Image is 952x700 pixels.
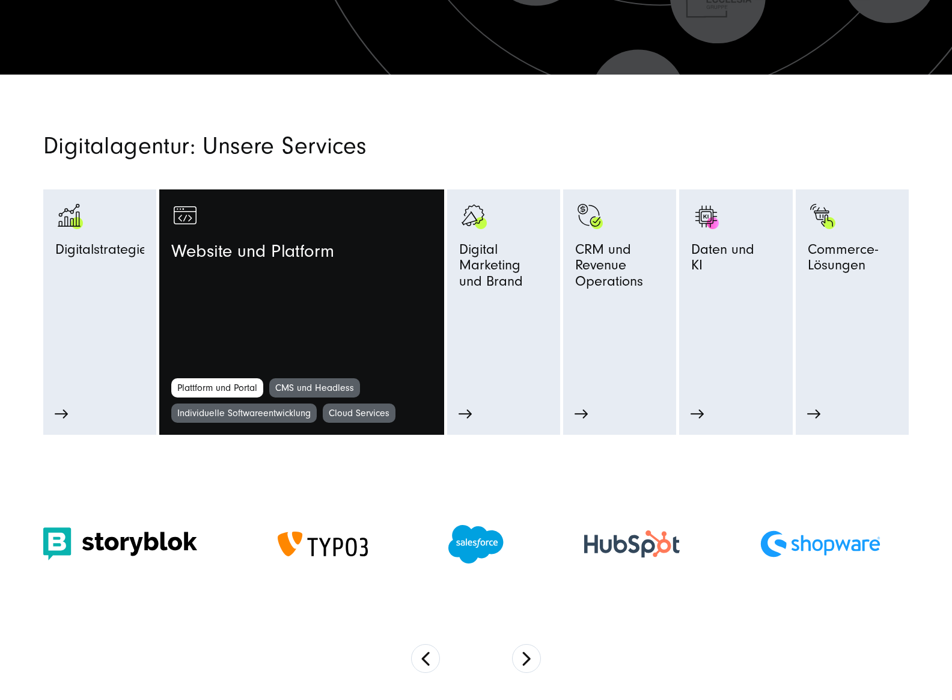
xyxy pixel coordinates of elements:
span: Digital Marketing und Brand [459,242,548,295]
h2: Digitalagentur: Unsere Services [43,135,614,158]
a: Individuelle Softwareentwicklung [171,404,317,423]
button: Previous [411,644,440,673]
button: Next [512,644,541,673]
img: Storyblok logo Storyblok Headless CMS Agentur SUNZINET (1) [43,527,197,560]
a: Browser Symbol als Zeichen für Web Development - Digitalagentur SUNZINET programming-browser-prog... [171,201,432,378]
span: CRM und Revenue Operations [575,242,664,295]
a: Symbol mit einem Haken und einem Dollarzeichen. monetization-approve-business-products_white CRM ... [575,201,664,378]
img: programming-browser-programming-apps-websites_white [171,201,201,232]
span: Digitalstrategie [55,242,147,263]
img: Salesforce Partner Agentur - Digitalagentur SUNZINET [448,525,504,563]
a: Cloud Services [323,404,395,423]
a: advertising-megaphone-business-products_black advertising-megaphone-business-products_white Digit... [459,201,548,353]
span: Commerce-Lösungen [808,242,897,279]
a: Bild eines Fingers, der auf einen schwarzen Einkaufswagen mit grünen Akzenten klickt: Digitalagen... [808,201,897,378]
a: CMS und Headless [269,378,360,398]
span: Daten und KI [691,242,754,279]
a: analytics-graph-bar-business analytics-graph-bar-business_white Digitalstrategie [55,201,144,378]
img: TYPO3 Gold Memeber Agentur - Digitalagentur für TYPO3 CMS Entwicklung SUNZINET [278,532,368,557]
a: Plattform und Portal [171,378,263,398]
span: Website und Platform [171,242,334,268]
img: Shopware Partner Agentur - Digitalagentur SUNZINET [760,530,880,557]
a: KI 1 KI 1 Daten undKI [691,201,780,353]
img: HubSpot Gold Partner Agentur - Digitalagentur SUNZINET [584,530,680,557]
